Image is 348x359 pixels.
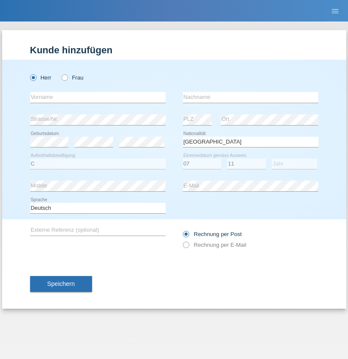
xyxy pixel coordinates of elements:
h1: Kunde hinzufügen [30,45,318,55]
input: Rechnung per E-Mail [183,242,188,252]
i: menu [331,7,339,15]
a: menu [326,8,344,13]
button: Speichern [30,276,92,292]
label: Rechnung per E-Mail [183,242,246,248]
span: Speichern [47,280,75,287]
label: Frau [62,74,83,81]
input: Rechnung per Post [183,231,188,242]
input: Frau [62,74,67,80]
label: Rechnung per Post [183,231,242,237]
label: Herr [30,74,52,81]
input: Herr [30,74,36,80]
